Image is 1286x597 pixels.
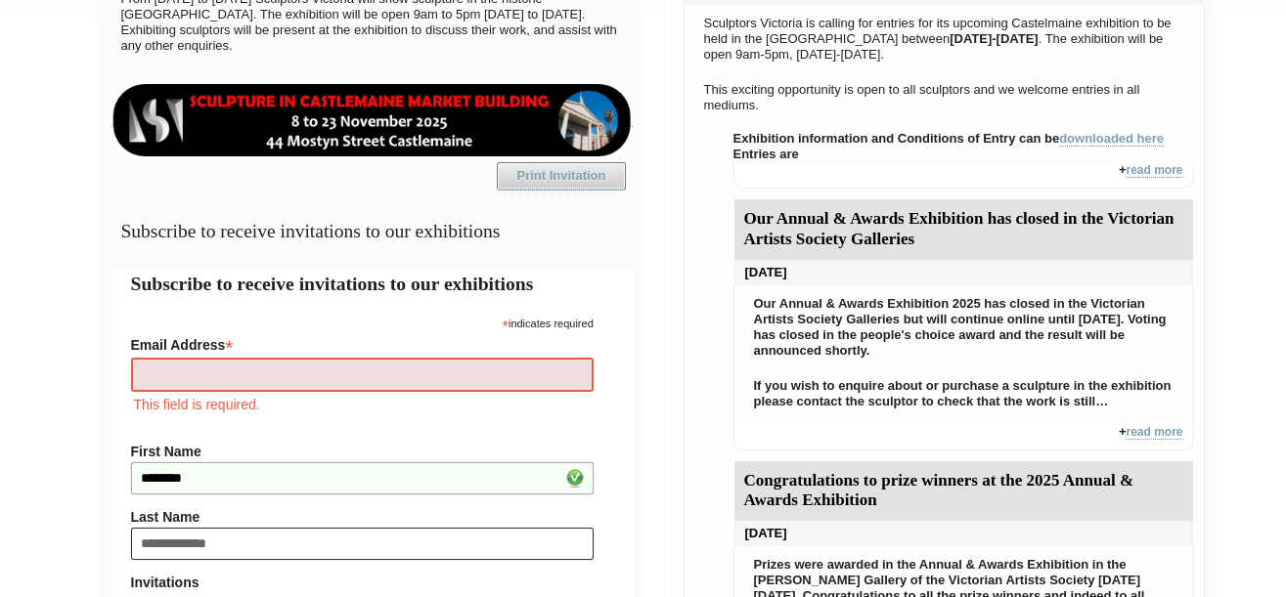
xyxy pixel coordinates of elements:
[131,575,594,590] strong: Invitations
[734,260,1193,285] div: [DATE]
[733,131,1165,147] strong: Exhibition information and Conditions of Entry can be
[497,162,626,190] a: Print Invitation
[131,270,613,298] h2: Subscribe to receive invitations to our exhibitions
[131,394,594,415] div: This field is required.
[131,444,594,459] label: First Name
[694,77,1194,118] p: This exciting opportunity is open to all sculptors and we welcome entries in all mediums.
[111,84,633,156] img: castlemaine-ldrbd25v2.png
[733,162,1194,189] div: +
[950,31,1039,46] strong: [DATE]-[DATE]
[1126,163,1182,178] a: read more
[694,11,1194,67] p: Sculptors Victoria is calling for entries for its upcoming Castelmaine exhibition to be held in t...
[1126,425,1182,440] a: read more
[1059,131,1164,147] a: downloaded here
[744,291,1183,363] p: Our Annual & Awards Exhibition 2025 has closed in the Victorian Artists Society Galleries but wil...
[131,509,594,525] label: Last Name
[734,521,1193,546] div: [DATE]
[744,373,1183,414] p: If you wish to enquire about or purchase a sculpture in the exhibition please contact the sculpto...
[131,331,594,355] label: Email Address
[734,461,1193,522] div: Congratulations to prize winners at the 2025 Annual & Awards Exhibition
[131,313,594,331] div: indicates required
[733,424,1194,450] div: +
[111,212,633,250] h3: Subscribe to receive invitations to our exhibitions
[734,199,1193,260] div: Our Annual & Awards Exhibition has closed in the Victorian Artists Society Galleries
